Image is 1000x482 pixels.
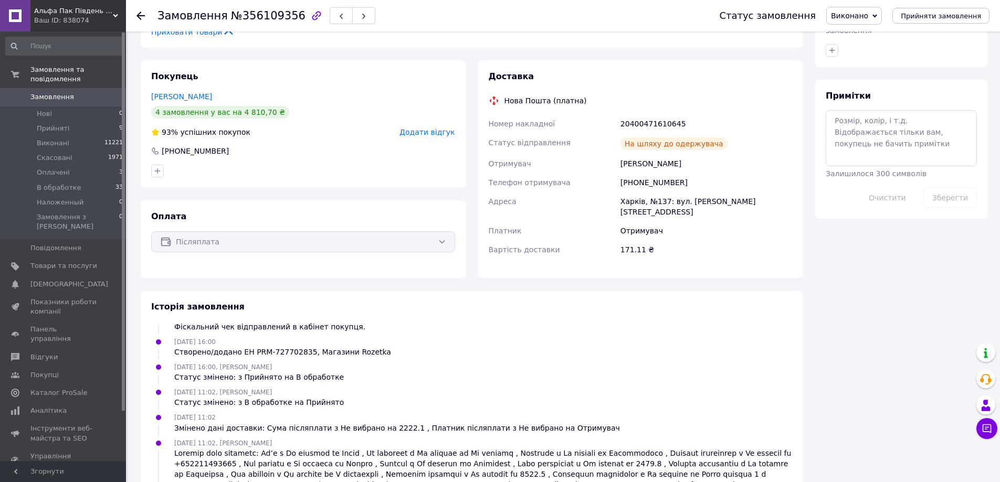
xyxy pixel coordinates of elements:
[37,198,83,207] span: Наложенный
[30,280,108,289] span: [DEMOGRAPHIC_DATA]
[115,183,123,192] span: 33
[151,211,186,221] span: Оплата
[151,92,212,101] a: [PERSON_NAME]
[174,372,344,382] div: Статус змінено: з Прийнято на В обработке
[151,106,289,119] div: 4 замовлення у вас на 4 810,70 ₴
[489,245,560,254] span: Вартість доставки
[157,9,228,22] span: Замовлення
[489,138,571,147] span: Статус відправлення
[37,109,52,119] span: Нові
[618,240,794,259] div: 171.11 ₴
[174,397,344,408] div: Статус змінено: з В обработке на Прийнято
[489,197,517,206] span: Адреса
[831,12,868,20] span: Виконано
[161,146,230,156] div: [PHONE_NUMBER]
[174,338,216,346] span: [DATE] 16:00
[37,168,70,177] span: Оплачені
[618,114,794,133] div: 20400471610645
[489,159,531,168] span: Отримувач
[174,322,365,332] div: Фіскальний чек відправлений в кабінет покупця.
[399,128,455,136] span: Додати відгук
[119,212,123,231] span: 0
[37,138,69,148] span: Виконані
[174,423,620,433] div: Змінено дані доставки: Сума післяплати з Не вибрано на 2222.1 , Платник післяплати з Не вибрано н...
[489,120,555,128] span: Номер накладної
[151,27,235,37] span: Приховати товари
[119,168,123,177] span: 3
[719,10,816,21] div: Статус замовлення
[37,153,72,163] span: Скасовані
[618,221,794,240] div: Отримувач
[618,154,794,173] div: [PERSON_NAME]
[826,5,975,35] span: Особисті нотатки, які бачите лише ви. З їх допомогою можна фільтрувати замовлення
[174,347,391,357] div: Створено/додано ЕН PRM-727702835, Магазини Rozetka
[489,178,571,187] span: Телефон отримувача
[30,388,87,398] span: Каталог ProSale
[119,198,123,207] span: 0
[30,352,58,362] span: Відгуки
[30,92,74,102] span: Замовлення
[30,261,97,271] span: Товари та послуги
[108,153,123,163] span: 1971
[119,124,123,133] span: 9
[489,71,534,81] span: Доставка
[119,109,123,119] span: 0
[30,325,97,344] span: Панель управління
[826,169,927,178] span: Залишилося 300 символів
[34,16,126,25] div: Ваш ID: 838074
[30,406,67,415] span: Аналітика
[892,8,990,24] button: Прийняти замовлення
[37,124,69,133] span: Прийняті
[151,71,198,81] span: Покупець
[174,440,272,447] span: [DATE] 11:02, [PERSON_NAME]
[901,12,981,20] span: Прийняти замовлення
[174,363,272,371] span: [DATE] 16:00, [PERSON_NAME]
[34,6,113,16] span: Альфа Пак Південь Виробник блістерної одноразової упаковки
[174,414,216,421] span: [DATE] 11:02
[5,37,124,56] input: Пошук
[104,138,123,148] span: 11221
[231,9,306,22] span: №356109356
[30,65,126,84] span: Замовлення та повідомлення
[174,389,272,396] span: [DATE] 11:02, [PERSON_NAME]
[826,91,871,101] span: Примітки
[489,227,522,235] span: Платник
[30,424,97,443] span: Інструменти веб-майстра та SEO
[136,10,145,21] div: Повернутися назад
[30,297,97,316] span: Показники роботи компанії
[502,95,590,106] div: Нова Пошта (платна)
[30,243,81,253] span: Повідомлення
[151,302,245,312] span: Історія замовлення
[37,183,81,192] span: В обработке
[976,418,997,439] button: Чат з покупцем
[151,127,250,137] div: успішних покупок
[618,173,794,192] div: [PHONE_NUMBER]
[37,212,119,231] span: Замовлення з [PERSON_NAME]
[162,128,178,136] span: 93%
[30,452,97,470] span: Управління сайтом
[30,370,59,380] span: Покупці
[620,137,728,150] div: На шляху до одержувача
[618,192,794,221] div: Харків, №137: вул. [PERSON_NAME][STREET_ADDRESS]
